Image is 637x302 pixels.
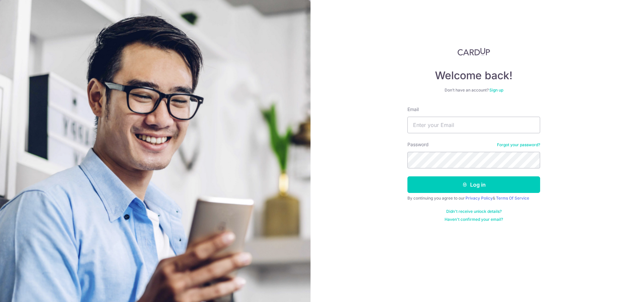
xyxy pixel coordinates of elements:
label: Password [407,141,429,148]
div: By continuing you agree to our & [407,196,540,201]
a: Didn't receive unlock details? [446,209,502,214]
a: Haven't confirmed your email? [445,217,503,222]
img: CardUp Logo [458,48,490,56]
label: Email [407,106,419,113]
input: Enter your Email [407,117,540,133]
h4: Welcome back! [407,69,540,82]
a: Terms Of Service [496,196,529,201]
a: Sign up [489,88,503,92]
div: Don’t have an account? [407,88,540,93]
a: Privacy Policy [465,196,493,201]
a: Forgot your password? [497,142,540,148]
button: Log in [407,176,540,193]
